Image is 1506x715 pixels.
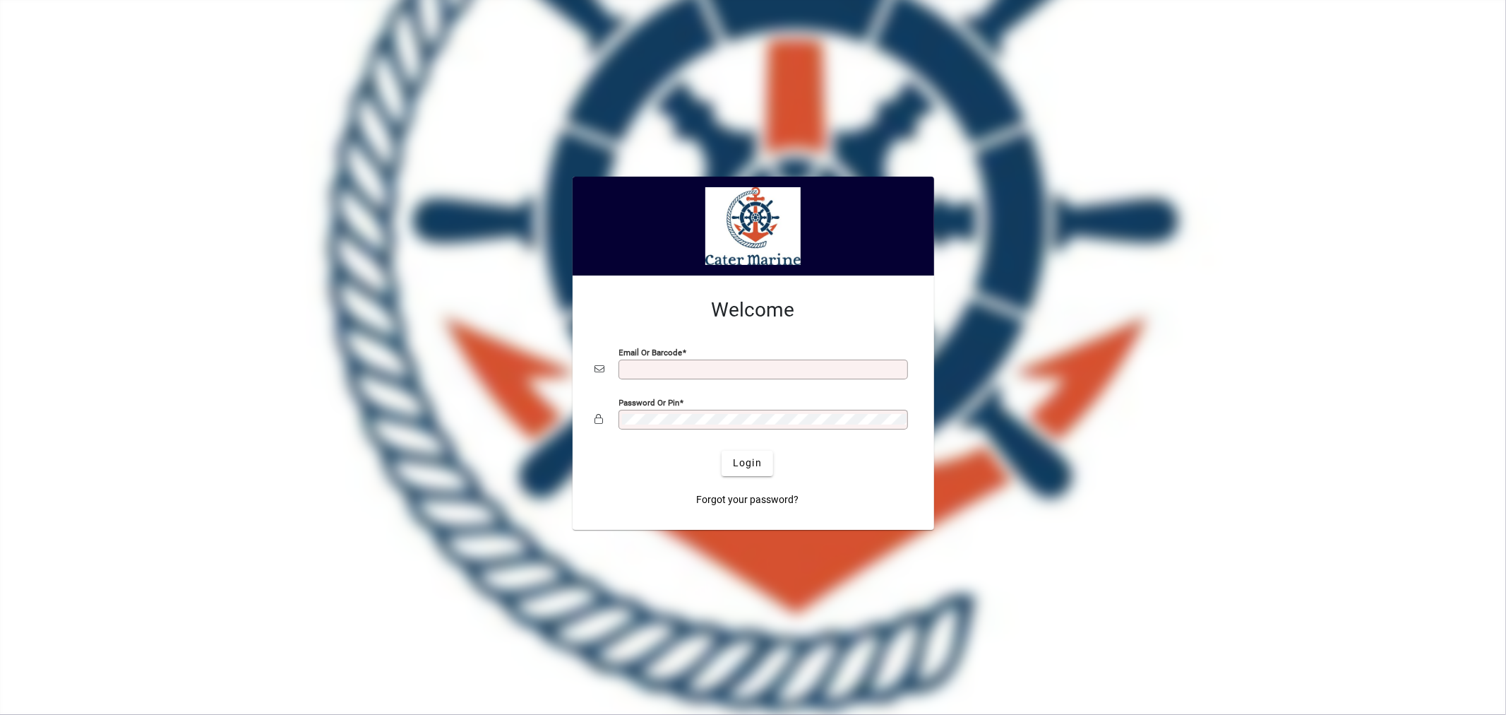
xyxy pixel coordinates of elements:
[619,397,680,407] mat-label: Password or Pin
[619,347,683,357] mat-label: Email or Barcode
[722,451,773,476] button: Login
[595,298,912,322] h2: Welcome
[691,487,804,513] a: Forgot your password?
[696,492,799,507] span: Forgot your password?
[733,456,762,471] span: Login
